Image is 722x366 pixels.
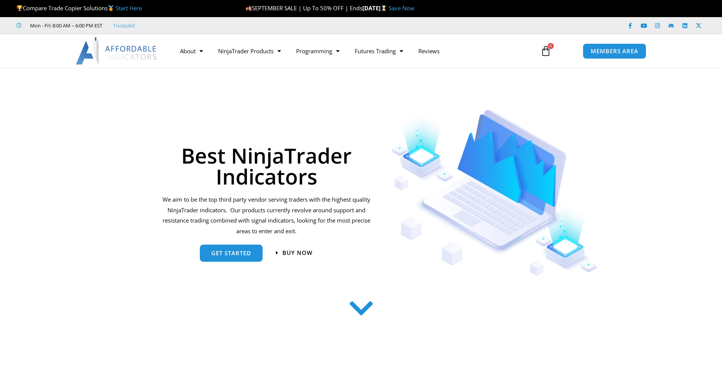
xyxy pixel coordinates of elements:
a: Trustpilot [113,21,135,30]
a: Reviews [411,42,447,60]
p: We aim to be the top third party vendor serving traders with the highest quality NinjaTrader indi... [161,194,372,237]
a: Buy now [276,250,312,256]
h1: Best NinjaTrader Indicators [161,145,372,187]
span: SEPTEMBER SALE | Up To 50% OFF | Ends [245,4,362,12]
a: get started [200,245,263,262]
span: Buy now [282,250,312,256]
span: Compare Trade Copier Solutions [16,4,142,12]
a: Save Now [389,4,414,12]
img: LogoAI | Affordable Indicators – NinjaTrader [76,37,158,65]
strong: [DATE] [362,4,389,12]
a: Futures Trading [347,42,411,60]
img: ⌛ [381,5,387,11]
span: get started [211,250,251,256]
span: Mon - Fri: 8:00 AM – 6:00 PM EST [28,21,102,30]
img: 🥇 [108,5,114,11]
img: 🍂 [246,5,252,11]
img: 🏆 [17,5,22,11]
span: MEMBERS AREA [591,48,638,54]
a: NinjaTrader Products [210,42,288,60]
a: Programming [288,42,347,60]
span: 0 [548,43,554,49]
a: Start Here [116,4,142,12]
nav: Menu [172,42,532,60]
a: 0 [529,40,563,62]
a: About [172,42,210,60]
img: Indicators 1 | Affordable Indicators – NinjaTrader [391,110,598,276]
a: MEMBERS AREA [583,43,646,59]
